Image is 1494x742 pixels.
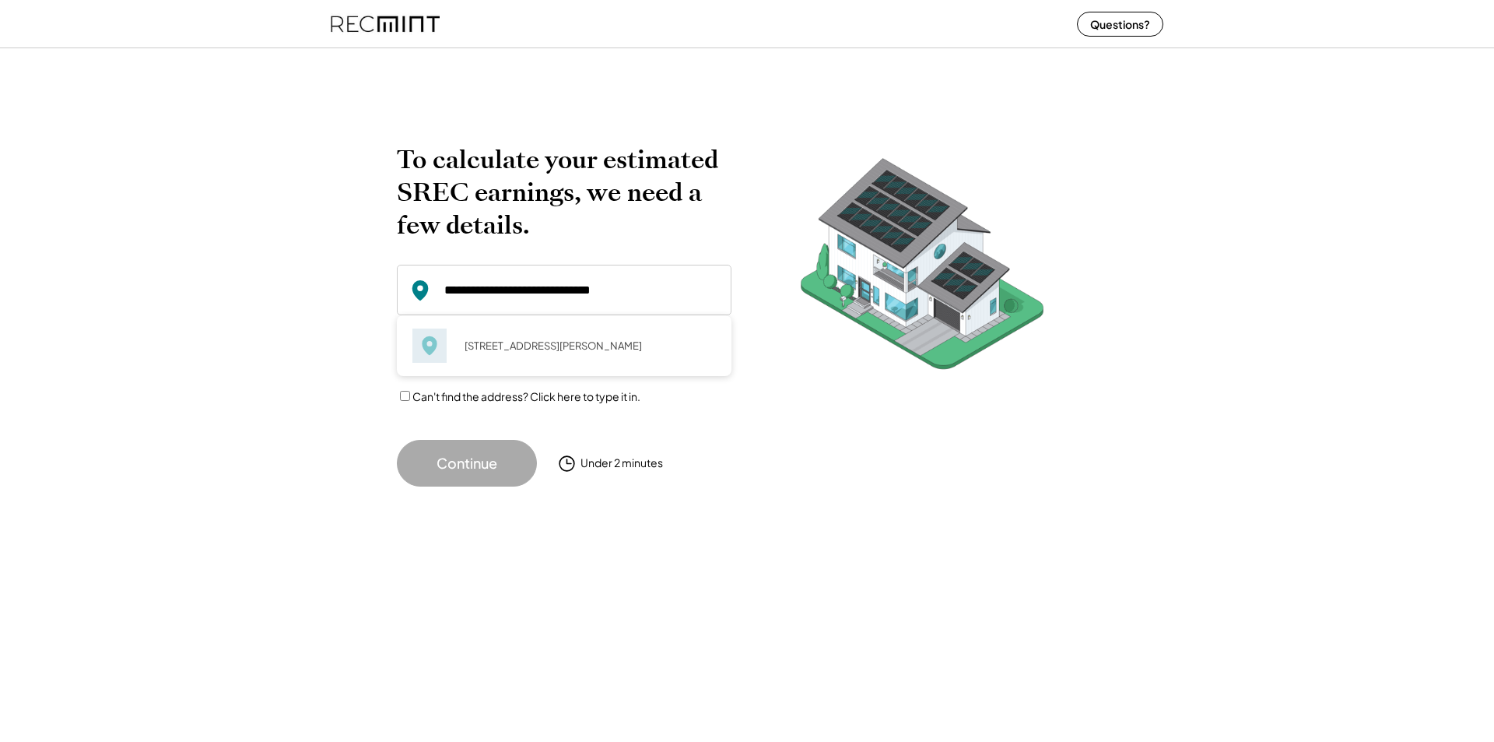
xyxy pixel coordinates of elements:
[580,455,663,471] div: Under 2 minutes
[397,440,537,487] button: Continue
[412,389,640,403] label: Can't find the address? Click here to type it in.
[331,3,440,44] img: recmint-logotype%403x%20%281%29.jpeg
[1077,12,1163,37] button: Questions?
[454,335,716,357] div: [STREET_ADDRESS][PERSON_NAME]
[770,143,1074,393] img: RecMintArtboard%207.png
[397,143,731,241] h2: To calculate your estimated SREC earnings, we need a few details.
